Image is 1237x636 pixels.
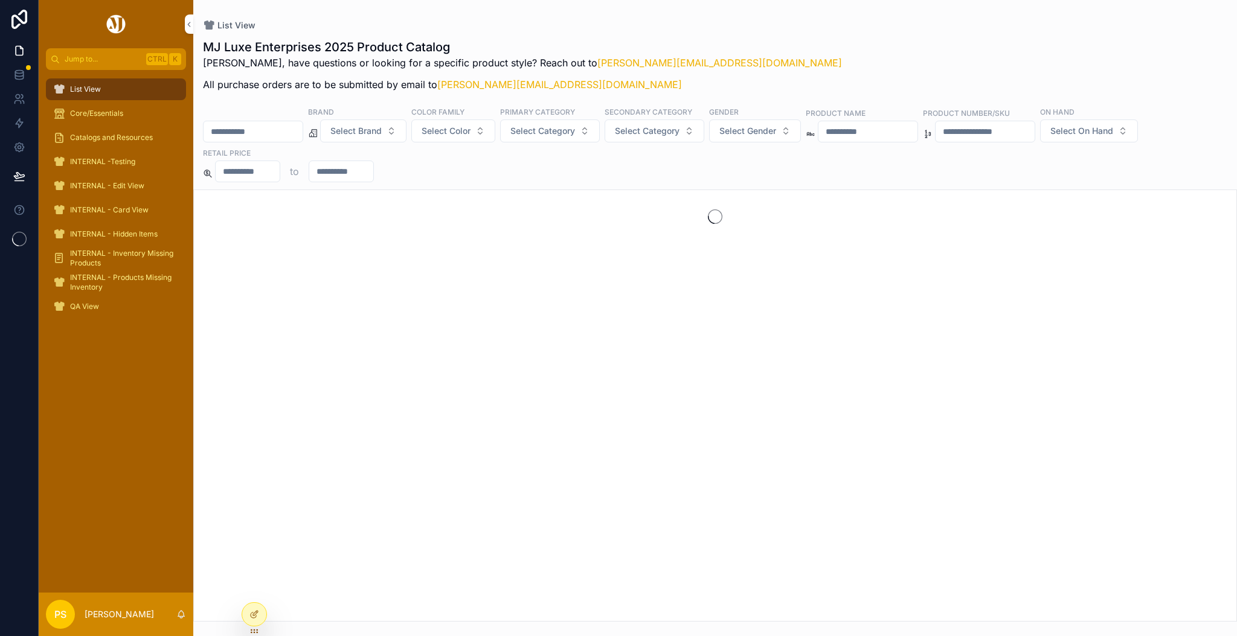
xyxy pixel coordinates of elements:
span: INTERNAL -Testing [70,157,135,167]
span: INTERNAL - Edit View [70,181,144,191]
span: Select Color [422,125,471,137]
a: INTERNAL - Edit View [46,175,186,197]
p: All purchase orders are to be submitted by email to [203,77,842,92]
label: Color Family [411,106,464,117]
span: Select Gender [719,125,776,137]
a: INTERNAL - Card View [46,199,186,221]
span: INTERNAL - Products Missing Inventory [70,273,174,292]
a: List View [203,19,255,31]
p: to [290,164,299,179]
span: PS [54,607,66,622]
button: Select Button [411,119,495,142]
label: Primary Category [500,106,575,117]
span: Jump to... [65,54,141,64]
button: Select Button [1040,119,1138,142]
label: Brand [308,106,334,117]
a: INTERNAL - Inventory Missing Products [46,247,186,269]
span: INTERNAL - Hidden Items [70,229,158,239]
a: INTERNAL - Products Missing Inventory [46,272,186,293]
span: List View [70,84,101,94]
img: App logo [104,14,127,34]
button: Select Button [709,119,801,142]
label: Product Name [806,107,866,118]
label: On Hand [1040,106,1075,117]
button: Select Button [500,119,600,142]
a: INTERNAL -Testing [46,151,186,173]
span: Select Brand [330,125,382,137]
span: Select Category [615,125,680,137]
label: Secondary Category [605,106,692,117]
label: Gender [709,106,739,117]
span: QA View [70,302,99,311]
button: Select Button [605,119,704,142]
a: [PERSON_NAME][EMAIL_ADDRESS][DOMAIN_NAME] [597,57,842,69]
span: Select Category [510,125,575,137]
a: [PERSON_NAME][EMAIL_ADDRESS][DOMAIN_NAME] [437,78,682,91]
p: [PERSON_NAME] [85,608,154,620]
span: List View [217,19,255,31]
p: [PERSON_NAME], have questions or looking for a specific product style? Reach out to [203,56,842,70]
a: Core/Essentials [46,103,186,124]
a: QA View [46,296,186,317]
div: scrollable content [39,70,193,333]
span: INTERNAL - Card View [70,205,149,215]
span: K [170,54,180,64]
span: Select On Hand [1050,125,1113,137]
button: Jump to...CtrlK [46,48,186,70]
span: INTERNAL - Inventory Missing Products [70,249,174,268]
label: Retail Price [203,147,251,158]
span: Catalogs and Resources [70,133,153,142]
a: INTERNAL - Hidden Items [46,223,186,245]
span: Core/Essentials [70,109,123,118]
button: Select Button [320,119,406,142]
label: Product Number/SKU [923,107,1010,118]
a: Catalogs and Resources [46,127,186,148]
span: Ctrl [146,53,168,65]
h1: MJ Luxe Enterprises 2025 Product Catalog [203,39,842,56]
a: List View [46,78,186,100]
